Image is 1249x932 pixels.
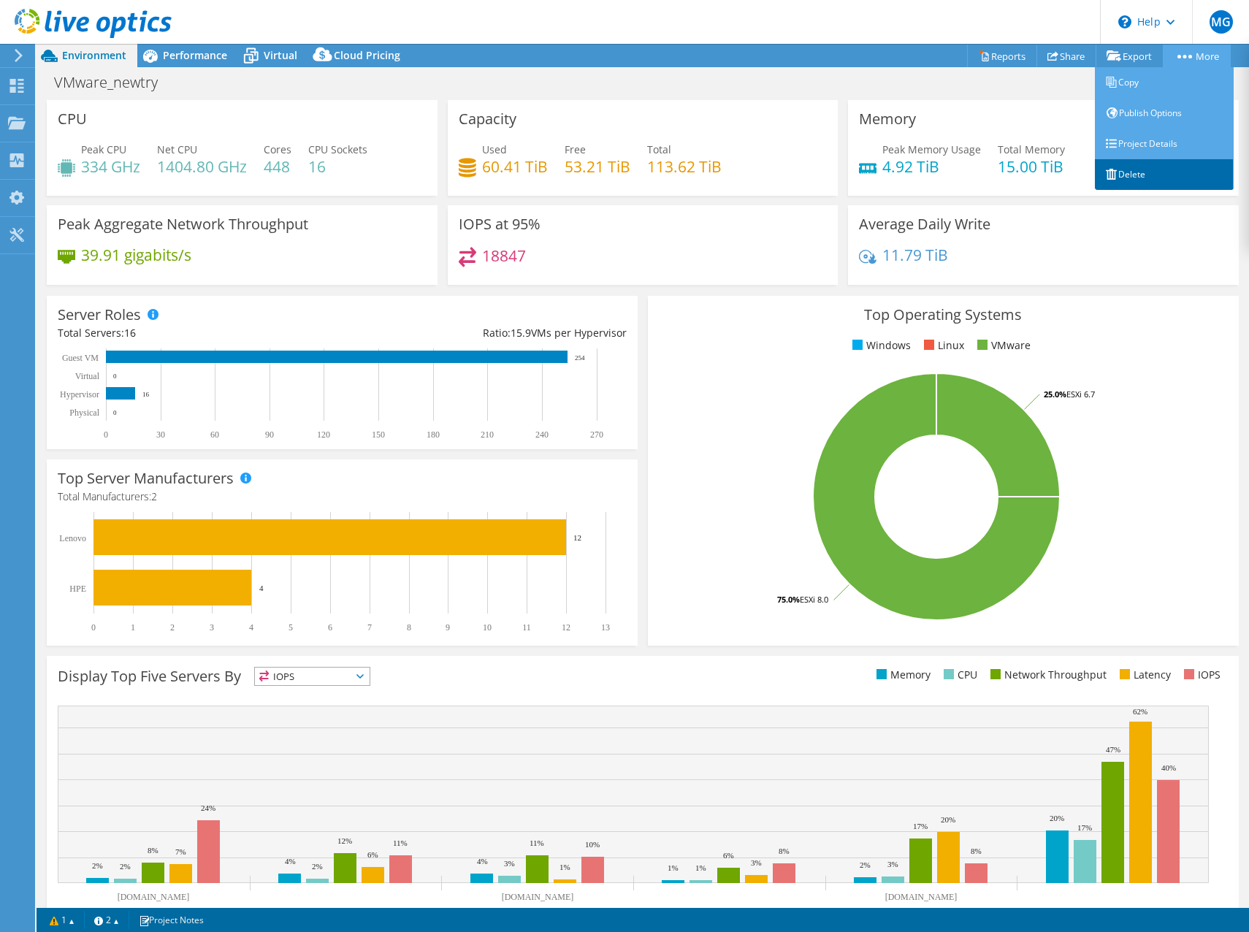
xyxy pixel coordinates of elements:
[590,429,603,440] text: 270
[873,667,931,683] li: Memory
[334,48,400,62] span: Cloud Pricing
[58,470,234,486] h3: Top Server Manufacturers
[81,158,140,175] h4: 334 GHz
[913,822,928,830] text: 17%
[264,158,291,175] h4: 448
[47,75,180,91] h1: VMware_newtry
[91,622,96,633] text: 0
[800,594,828,605] tspan: ESXi 8.0
[530,839,544,847] text: 11%
[265,429,274,440] text: 90
[940,667,977,683] li: CPU
[601,622,610,633] text: 13
[1044,389,1066,400] tspan: 25.0%
[1180,667,1221,683] li: IOPS
[84,911,129,929] a: 2
[264,48,297,62] span: Virtual
[941,815,955,824] text: 20%
[58,489,627,505] h4: Total Manufacturers:
[1118,15,1131,28] svg: \n
[210,622,214,633] text: 3
[175,847,186,856] text: 7%
[987,667,1107,683] li: Network Throughput
[210,429,219,440] text: 60
[1066,389,1095,400] tspan: ESXi 6.7
[289,622,293,633] text: 5
[58,307,141,323] h3: Server Roles
[75,371,100,381] text: Virtual
[342,325,626,341] div: Ratio: VMs per Hypervisor
[481,429,494,440] text: 210
[585,840,600,849] text: 10%
[39,911,85,929] a: 1
[317,429,330,440] text: 120
[559,863,570,871] text: 1%
[393,839,408,847] text: 11%
[367,850,378,859] text: 6%
[163,48,227,62] span: Performance
[310,907,382,917] text: [DOMAIN_NAME]
[113,409,117,416] text: 0
[482,158,548,175] h4: 60.41 TiB
[120,862,131,871] text: 2%
[779,847,790,855] text: 8%
[511,326,531,340] span: 15.9
[860,860,871,869] text: 2%
[62,353,99,363] text: Guest VM
[255,668,370,685] span: IOPS
[69,584,86,594] text: HPE
[882,247,948,263] h4: 11.79 TiB
[129,911,214,929] a: Project Notes
[974,337,1031,354] li: VMware
[58,216,308,232] h3: Peak Aggregate Network Throughput
[504,859,515,868] text: 3%
[1116,667,1171,683] li: Latency
[131,622,135,633] text: 1
[69,408,99,418] text: Physical
[482,248,526,264] h4: 18847
[249,622,253,633] text: 4
[259,584,264,592] text: 4
[157,142,197,156] span: Net CPU
[483,622,492,633] text: 10
[998,142,1065,156] span: Total Memory
[328,622,332,633] text: 6
[367,622,372,633] text: 7
[81,142,126,156] span: Peak CPU
[998,158,1065,175] h4: 15.00 TiB
[1161,763,1176,772] text: 40%
[647,142,671,156] span: Total
[312,862,323,871] text: 2%
[157,158,247,175] h4: 1404.80 GHz
[565,142,586,156] span: Free
[1095,159,1234,190] a: Delete
[1103,907,1123,917] text: Other
[1210,10,1233,34] span: MG
[859,216,990,232] h3: Average Daily Write
[1095,98,1234,129] a: Publish Options
[693,907,765,917] text: [DOMAIN_NAME]
[695,863,706,872] text: 1%
[58,111,87,127] h3: CPU
[372,429,385,440] text: 150
[427,429,440,440] text: 180
[777,594,800,605] tspan: 75.0%
[887,860,898,868] text: 3%
[882,158,981,175] h4: 4.92 TiB
[113,373,117,380] text: 0
[751,858,762,867] text: 3%
[308,142,367,156] span: CPU Sockets
[337,836,352,845] text: 12%
[59,533,86,543] text: Lenovo
[565,158,630,175] h4: 53.21 TiB
[446,622,450,633] text: 9
[1095,67,1234,98] a: Copy
[118,892,190,902] text: [DOMAIN_NAME]
[308,158,367,175] h4: 16
[151,489,157,503] span: 2
[156,429,165,440] text: 30
[60,389,99,400] text: Hypervisor
[882,142,981,156] span: Peak Memory Usage
[723,851,734,860] text: 6%
[1106,745,1120,754] text: 47%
